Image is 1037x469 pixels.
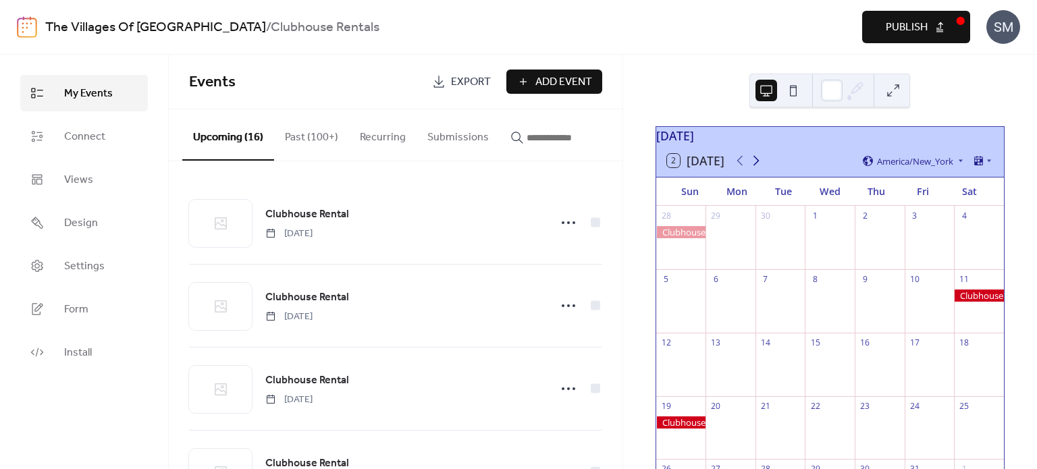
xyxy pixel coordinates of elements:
[862,11,970,43] button: Publish
[760,337,771,348] div: 14
[909,210,920,221] div: 3
[422,70,501,94] a: Export
[189,67,236,97] span: Events
[660,337,672,348] div: 12
[807,177,853,205] div: Wed
[909,337,920,348] div: 17
[349,109,417,159] button: Recurring
[265,289,349,306] span: Clubhouse Rental
[667,177,714,205] div: Sun
[959,210,970,221] div: 4
[760,400,771,412] div: 21
[760,273,771,285] div: 7
[710,400,722,412] div: 20
[947,177,993,205] div: Sat
[710,273,722,285] div: 6
[20,248,148,284] a: Settings
[64,215,98,231] span: Design
[660,273,672,285] div: 5
[710,210,722,221] div: 29
[20,334,148,370] a: Install
[265,310,313,324] span: [DATE]
[809,337,821,348] div: 15
[959,273,970,285] div: 11
[265,289,349,306] a: Clubhouse Rental
[959,337,970,348] div: 18
[859,210,871,221] div: 2
[809,273,821,285] div: 8
[986,10,1020,44] div: SM
[266,15,271,40] b: /
[265,372,349,389] a: Clubhouse Rental
[64,345,92,361] span: Install
[859,273,871,285] div: 9
[64,86,113,102] span: My Events
[886,20,928,36] span: Publish
[909,400,920,412] div: 24
[265,206,349,223] a: Clubhouse Rental
[265,227,313,241] span: [DATE]
[417,109,500,159] button: Submissions
[20,118,148,155] a: Connect
[714,177,760,205] div: Mon
[265,393,313,407] span: [DATE]
[20,75,148,111] a: My Events
[954,289,1004,302] div: Clubhouse Rental
[859,337,871,348] div: 16
[17,16,37,38] img: logo
[656,416,706,429] div: Clubhouse Rental
[535,74,592,90] span: Add Event
[265,373,349,389] span: Clubhouse Rental
[506,70,602,94] button: Add Event
[809,400,821,412] div: 22
[877,157,953,165] span: America/New_York
[662,150,730,171] button: 2[DATE]
[451,74,491,90] span: Export
[660,400,672,412] div: 19
[710,337,722,348] div: 13
[271,15,379,40] b: Clubhouse Rentals
[959,400,970,412] div: 25
[20,161,148,198] a: Views
[660,210,672,221] div: 28
[45,15,266,40] a: The Villages Of [GEOGRAPHIC_DATA]
[182,109,274,161] button: Upcoming (16)
[760,210,771,221] div: 30
[64,302,88,318] span: Form
[909,273,920,285] div: 10
[809,210,821,221] div: 1
[656,226,706,238] div: Clubhouse Rental
[64,258,105,275] span: Settings
[274,109,349,159] button: Past (100+)
[853,177,900,205] div: Thu
[20,204,148,241] a: Design
[656,127,1004,144] div: [DATE]
[64,172,93,188] span: Views
[64,129,105,145] span: Connect
[900,177,947,205] div: Fri
[265,206,349,223] span: Clubhouse Rental
[760,177,807,205] div: Tue
[859,400,871,412] div: 23
[20,291,148,327] a: Form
